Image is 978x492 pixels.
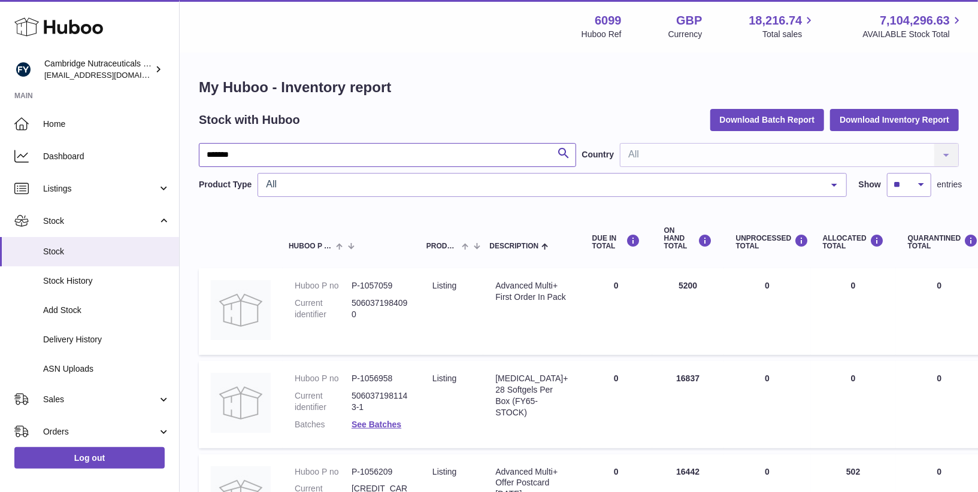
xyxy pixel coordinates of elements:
[352,420,401,429] a: See Batches
[668,29,703,40] div: Currency
[289,242,333,250] span: Huboo P no
[43,305,170,316] span: Add Stock
[352,390,408,413] dd: 5060371981143-1
[676,13,702,29] strong: GBP
[211,373,271,433] img: product image
[652,268,724,355] td: 5200
[199,179,252,190] label: Product Type
[14,60,32,78] img: huboo@camnutra.com
[263,178,822,190] span: All
[495,280,568,303] div: Advanced Multi+ First Order In Pack
[432,467,456,476] span: listing
[43,215,158,227] span: Stock
[811,361,896,448] td: 0
[859,179,881,190] label: Show
[937,373,941,383] span: 0
[43,363,170,375] span: ASN Uploads
[580,361,652,448] td: 0
[426,242,459,250] span: Product Type
[862,13,964,40] a: 7,104,296.63 AVAILABLE Stock Total
[44,58,152,81] div: Cambridge Nutraceuticals Ltd
[43,334,170,345] span: Delivery History
[652,361,724,448] td: 16837
[43,183,158,195] span: Listings
[295,280,352,291] dt: Huboo P no
[43,151,170,162] span: Dashboard
[295,390,352,413] dt: Current identifier
[489,242,538,250] span: Description
[937,179,962,190] span: entries
[582,29,622,40] div: Huboo Ref
[908,234,971,250] div: QUARANTINED Total
[749,13,816,40] a: 18,216.74 Total sales
[44,70,176,80] span: [EMAIL_ADDRESS][DOMAIN_NAME]
[724,361,811,448] td: 0
[937,467,941,476] span: 0
[295,373,352,384] dt: Huboo P no
[14,447,165,469] a: Log out
[199,78,959,97] h1: My Huboo - Inventory report
[937,281,941,290] span: 0
[43,119,170,130] span: Home
[295,419,352,430] dt: Batches
[432,281,456,290] span: listing
[582,149,614,160] label: Country
[432,373,456,383] span: listing
[43,426,158,438] span: Orders
[495,373,568,418] div: [MEDICAL_DATA]+ 28 Softgels Per Box (FY65-STOCK)
[710,109,825,130] button: Download Batch Report
[880,13,950,29] span: 7,104,296.63
[43,275,170,287] span: Stock History
[830,109,959,130] button: Download Inventory Report
[199,112,300,128] h2: Stock with Huboo
[352,373,408,384] dd: P-1056958
[736,234,799,250] div: UNPROCESSED Total
[352,280,408,291] dd: P-1057059
[664,227,712,251] div: ON HAND Total
[862,29,964,40] span: AVAILABLE Stock Total
[43,394,158,405] span: Sales
[352,297,408,320] dd: 5060371984090
[811,268,896,355] td: 0
[580,268,652,355] td: 0
[352,466,408,478] dd: P-1056209
[762,29,816,40] span: Total sales
[295,297,352,320] dt: Current identifier
[595,13,622,29] strong: 6099
[211,280,271,340] img: product image
[749,13,802,29] span: 18,216.74
[823,234,884,250] div: ALLOCATED Total
[295,466,352,478] dt: Huboo P no
[592,234,640,250] div: DUE IN TOTAL
[724,268,811,355] td: 0
[43,246,170,257] span: Stock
